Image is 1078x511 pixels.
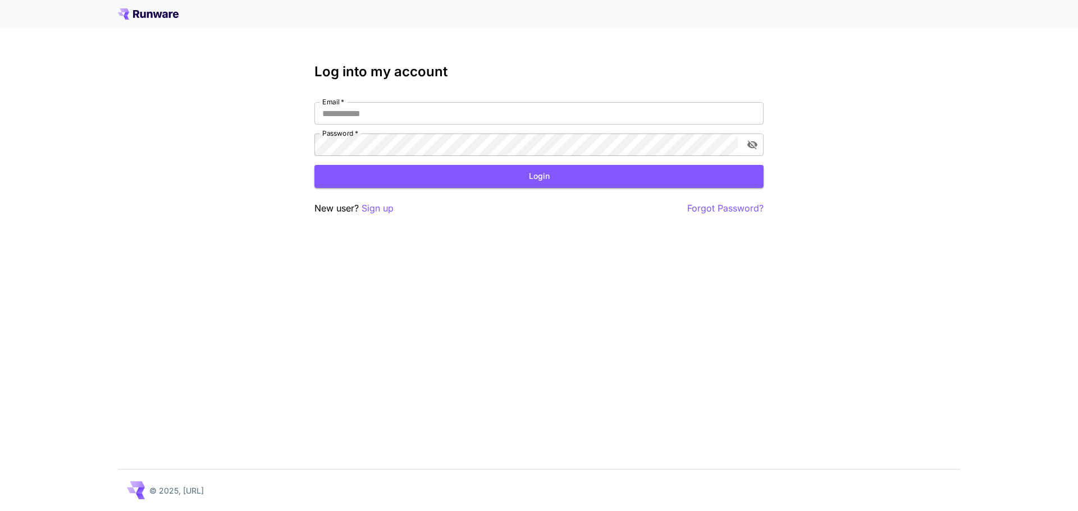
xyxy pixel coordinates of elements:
[314,64,764,80] h3: Log into my account
[314,165,764,188] button: Login
[149,485,204,496] p: © 2025, [URL]
[687,201,764,215] button: Forgot Password?
[322,97,344,107] label: Email
[314,201,394,215] p: New user?
[322,128,358,138] label: Password
[362,201,394,215] button: Sign up
[742,135,762,155] button: toggle password visibility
